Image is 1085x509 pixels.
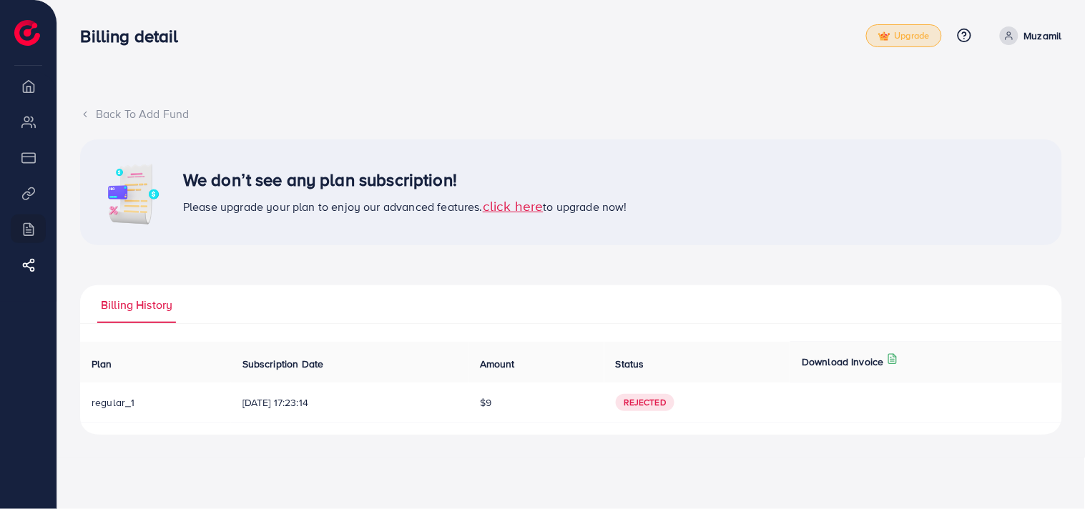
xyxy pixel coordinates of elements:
img: image [97,157,169,228]
h3: We don’t see any plan subscription! [183,169,627,190]
img: logo [14,20,40,46]
a: tickUpgrade [866,24,942,47]
span: click here [483,196,544,215]
img: tick [878,31,890,41]
span: Rejected [616,394,674,411]
span: Amount [480,357,515,371]
span: regular_1 [92,395,134,410]
span: [DATE] 17:23:14 [242,395,457,410]
span: Billing History [101,297,172,313]
a: Muzamil [994,26,1062,45]
span: Plan [92,357,112,371]
iframe: Chat [1024,445,1074,498]
span: Please upgrade your plan to enjoy our advanced features. to upgrade now! [183,199,627,214]
span: Status [616,357,644,371]
span: $9 [480,395,491,410]
span: Subscription Date [242,357,324,371]
p: Download Invoice [802,353,884,370]
div: Back To Add Fund [80,106,1062,122]
p: Muzamil [1024,27,1062,44]
h3: Billing detail [80,26,190,46]
span: Upgrade [878,31,930,41]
